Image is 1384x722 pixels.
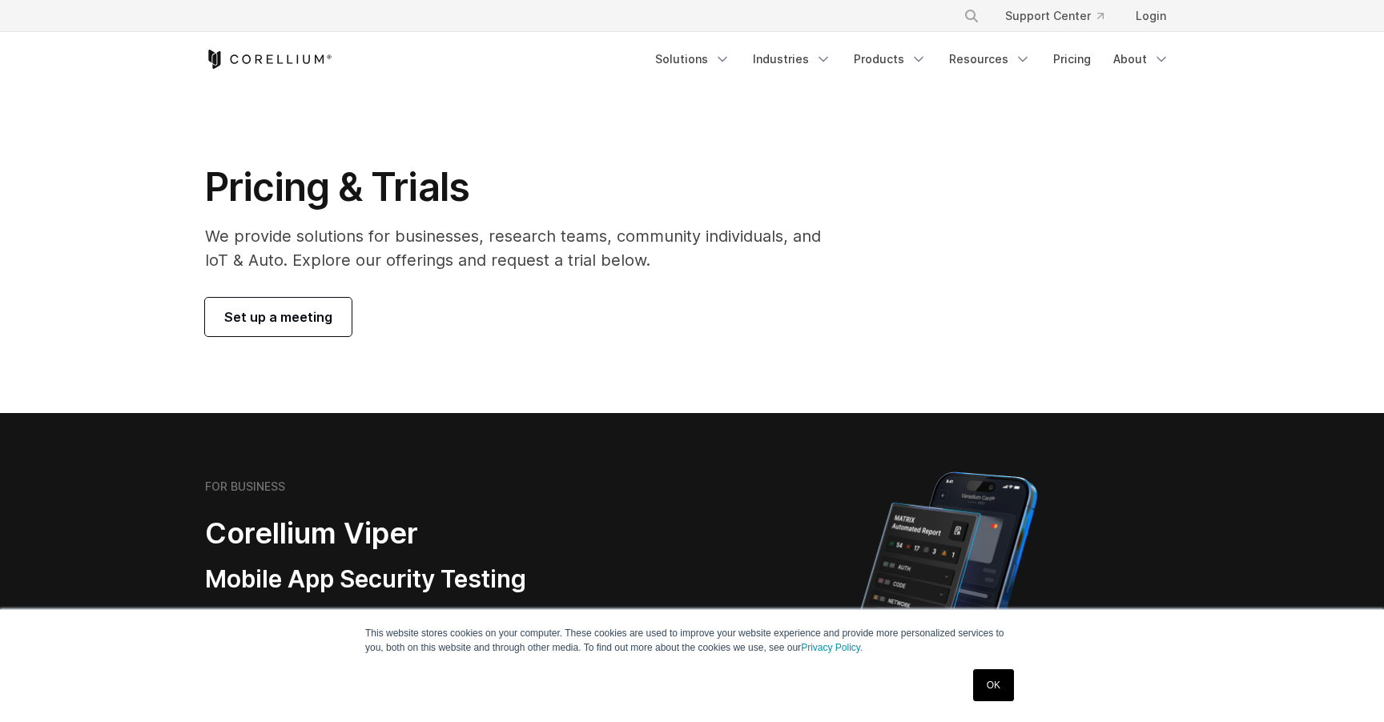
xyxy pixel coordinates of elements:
a: Products [844,45,936,74]
a: Corellium Home [205,50,332,69]
a: Pricing [1044,45,1100,74]
p: We provide solutions for businesses, research teams, community individuals, and IoT & Auto. Explo... [205,224,843,272]
h3: Mobile App Security Testing [205,564,615,595]
a: Industries [743,45,841,74]
p: Security pentesting and AppSec teams will love the simplicity of automated report generation comb... [205,608,615,665]
a: Solutions [646,45,740,74]
a: Support Center [992,2,1116,30]
a: Privacy Policy. [801,642,863,653]
a: OK [973,669,1014,701]
p: This website stores cookies on your computer. These cookies are used to improve your website expe... [365,626,1019,655]
div: Navigation Menu [646,45,1179,74]
h6: FOR BUSINESS [205,479,285,494]
a: Resources [939,45,1040,74]
button: Search [957,2,986,30]
div: Navigation Menu [944,2,1179,30]
span: Set up a meeting [224,307,332,327]
h1: Pricing & Trials [205,163,843,211]
a: About [1104,45,1179,74]
a: Login [1123,2,1179,30]
a: Set up a meeting [205,298,352,336]
h2: Corellium Viper [205,515,615,552]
